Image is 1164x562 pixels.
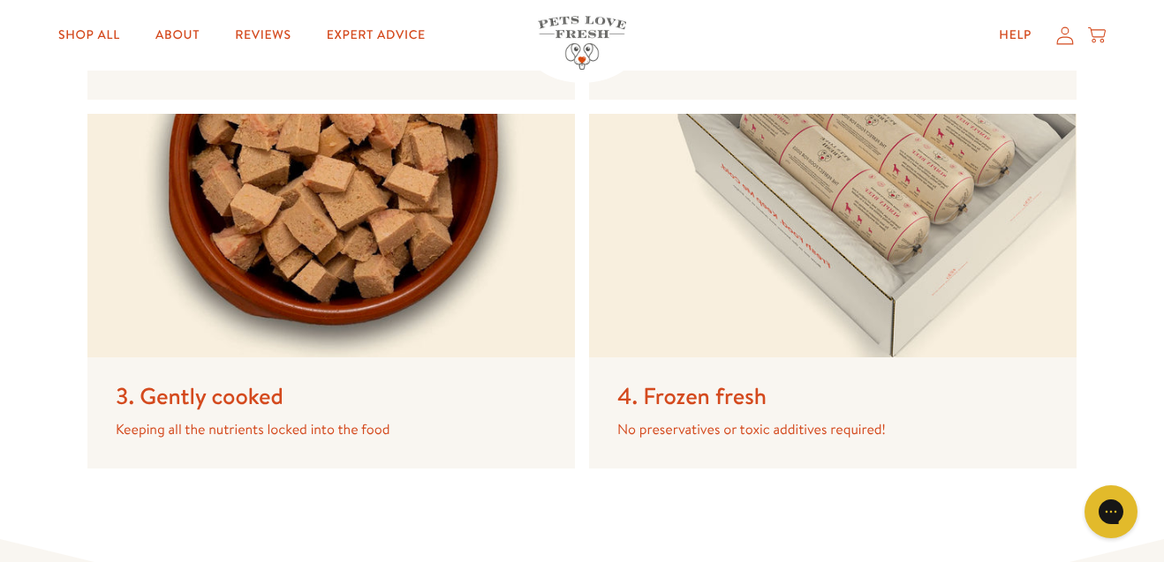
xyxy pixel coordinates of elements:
a: Reviews [221,18,305,53]
iframe: Gorgias live chat messenger [1076,479,1146,544]
p: Keeping all the nutrients locked into the food [116,419,518,440]
a: Help [985,18,1046,53]
a: About [141,18,214,53]
a: Expert Advice [313,18,440,53]
h3: 4. Frozen fresh [617,382,1020,412]
h3: 3. Gently cooked [116,382,518,412]
p: No preservatives or toxic additives required! [617,419,1020,440]
a: Shop All [44,18,134,53]
img: Pets Love Fresh [538,16,626,70]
